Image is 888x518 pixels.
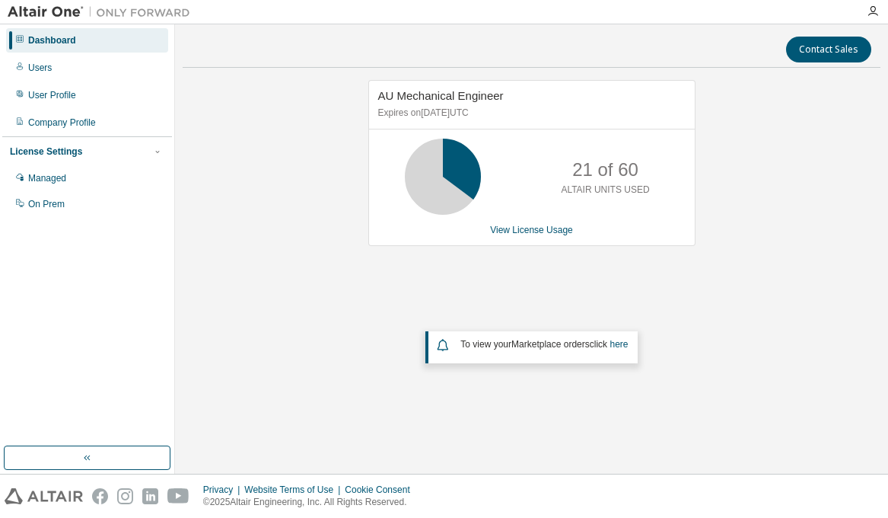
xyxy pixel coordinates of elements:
[28,117,96,129] div: Company Profile
[28,172,66,184] div: Managed
[345,484,419,496] div: Cookie Consent
[786,37,871,62] button: Contact Sales
[8,5,198,20] img: Altair One
[561,184,649,197] p: ALTAIR UNITS USED
[610,339,628,350] a: here
[490,225,573,235] a: View License Usage
[92,488,108,504] img: facebook.svg
[117,488,133,504] img: instagram.svg
[378,89,504,102] span: AU Mechanical Engineer
[28,34,76,46] div: Dashboard
[28,198,65,210] div: On Prem
[28,89,76,101] div: User Profile
[10,145,82,158] div: License Settings
[142,488,158,504] img: linkedin.svg
[244,484,345,496] div: Website Terms of Use
[460,339,628,350] span: To view your click
[378,107,682,120] p: Expires on [DATE] UTC
[5,488,83,504] img: altair_logo.svg
[167,488,189,504] img: youtube.svg
[572,157,638,183] p: 21 of 60
[203,484,244,496] div: Privacy
[203,496,419,509] p: © 2025 Altair Engineering, Inc. All Rights Reserved.
[511,339,590,350] em: Marketplace orders
[28,62,52,74] div: Users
